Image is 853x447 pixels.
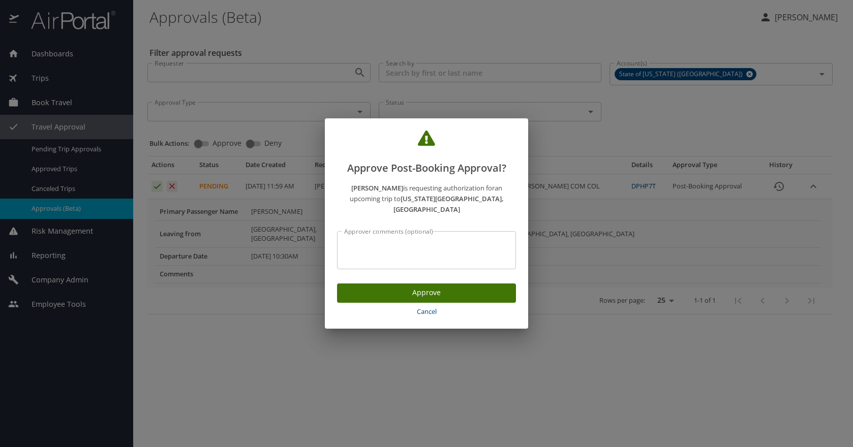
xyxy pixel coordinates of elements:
[337,131,516,176] h2: Approve Post-Booking Approval?
[337,183,516,214] p: is requesting authorization for an upcoming trip to
[351,183,403,193] strong: [PERSON_NAME]
[337,283,516,303] button: Approve
[337,303,516,321] button: Cancel
[393,194,504,214] strong: [US_STATE][GEOGRAPHIC_DATA], [GEOGRAPHIC_DATA]
[345,286,508,299] span: Approve
[341,306,512,317] span: Cancel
